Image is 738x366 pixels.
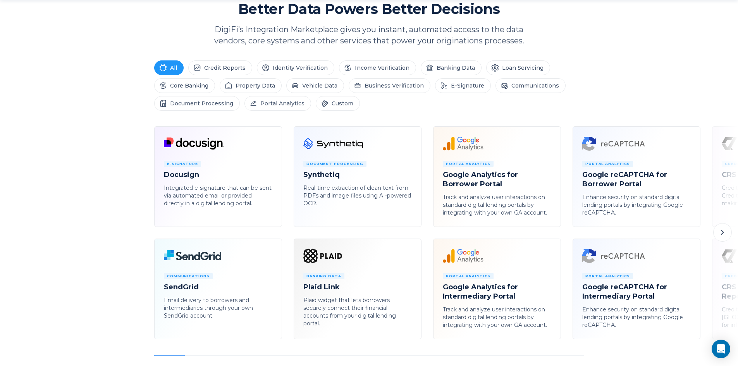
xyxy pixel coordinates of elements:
span: Banking Data [303,273,344,279]
span: Communications [164,273,213,279]
p: Integrated e-signature that can be sent via automated email or provided directly in a digital len... [164,184,272,207]
li: Vehicle Data [286,78,344,93]
h4: Docusign [164,170,272,179]
span: Portal Analytics [443,161,494,167]
span: Portal Analytics [443,273,494,279]
span: E-Signature [164,161,201,167]
h4: Google reCAPTCHA for Borrower Portal [582,170,691,189]
span: Document Processing [303,161,366,167]
li: E-Signature [435,78,491,93]
span: Portal Analytics [582,273,633,279]
li: Loan Servicing [486,60,550,75]
h4: Google reCAPTCHA for Intermediary Portal [582,282,691,301]
p: Plaid widget that lets borrowers securely connect their financial accounts from your digital lend... [303,296,412,327]
h4: Google Analytics for Intermediary Portal [443,282,551,301]
li: Document Processing [154,96,240,111]
p: Track and analyze user interactions on standard digital lending portals by integrating with your ... [443,306,551,329]
li: Custom [316,96,360,111]
p: Real-time extraction of clean text from PDFs and image files using AI-powered OCR. [303,184,412,207]
li: Credit Reports [188,60,252,75]
h4: Synthetiq [303,170,412,179]
li: Banking Data [421,60,482,75]
li: Portal Analytics [244,96,311,111]
p: Enhance security on standard digital lending portals by integrating Google reCAPTCHA. [582,306,691,329]
li: All [154,60,184,75]
h4: SendGrid [164,282,272,292]
span: Portal Analytics [582,161,633,167]
p: Track and analyze user interactions on standard digital lending portals by integrating with your ... [443,193,551,217]
li: Income Verification [339,60,416,75]
p: Email delivery to borrowers and intermediaries through your own SendGrid account. [164,296,272,320]
li: Communications [495,78,566,93]
li: Business Verification [349,78,430,93]
li: Core Banking [154,78,215,93]
li: Identity Verification [257,60,334,75]
h4: Plaid Link [303,282,412,292]
p: DigiFi’s Integration Marketplace gives you instant, automated access to the data vendors, core sy... [201,24,538,46]
div: Open Intercom Messenger [712,340,730,358]
li: Property Data [220,78,282,93]
h4: Google Analytics for Borrower Portal [443,170,551,189]
p: Enhance security on standard digital lending portals by integrating Google reCAPTCHA. [582,193,691,217]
